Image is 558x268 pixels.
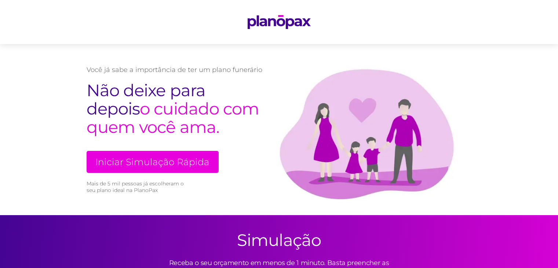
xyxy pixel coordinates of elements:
a: Iniciar Simulação Rápida [87,151,219,173]
h2: o cuidado com quem você ama. [87,81,263,136]
p: Você já sabe a importância de ter um plano funerário [87,66,263,74]
span: Não deixe para depois [87,80,205,119]
img: family [263,59,472,200]
h2: Simulação [237,230,321,250]
small: Mais de 5 mil pessoas já escolheram o seu plano ideal na PlanoPax [87,180,187,193]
